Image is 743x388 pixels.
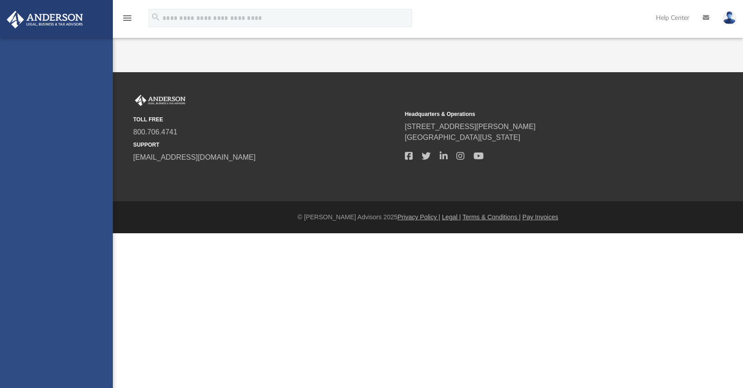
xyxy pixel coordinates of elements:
[522,213,558,221] a: Pay Invoices
[122,13,133,23] i: menu
[122,17,133,23] a: menu
[133,95,187,106] img: Anderson Advisors Platinum Portal
[405,134,520,141] a: [GEOGRAPHIC_DATA][US_STATE]
[405,110,670,118] small: Headquarters & Operations
[442,213,461,221] a: Legal |
[4,11,86,28] img: Anderson Advisors Platinum Portal
[398,213,441,221] a: Privacy Policy |
[133,153,255,161] a: [EMAIL_ADDRESS][DOMAIN_NAME]
[133,115,399,124] small: TOLL FREE
[151,12,161,22] i: search
[113,212,743,222] div: © [PERSON_NAME] Advisors 2025
[133,141,399,149] small: SUPPORT
[463,213,521,221] a: Terms & Conditions |
[405,123,536,130] a: [STREET_ADDRESS][PERSON_NAME]
[723,11,736,24] img: User Pic
[133,128,177,136] a: 800.706.4741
